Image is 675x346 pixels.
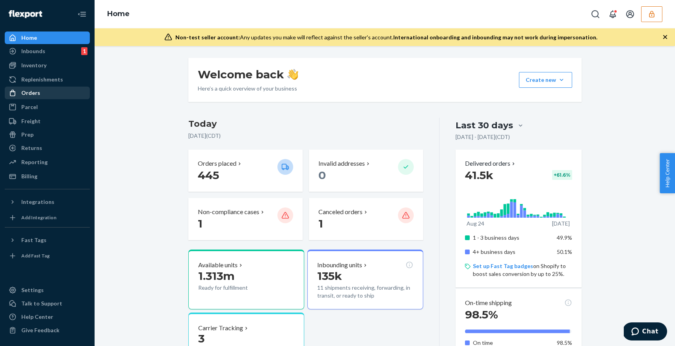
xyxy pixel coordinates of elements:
[5,297,90,310] button: Talk to Support
[5,234,90,246] button: Fast Tags
[21,172,37,180] div: Billing
[317,284,413,300] p: 11 shipments receiving, forwarding, in transit, or ready to ship
[552,220,570,228] p: [DATE]
[5,128,90,141] a: Prep
[318,217,323,230] span: 1
[198,332,205,345] span: 3
[605,6,621,22] button: Open notifications
[519,72,572,88] button: Create new
[317,261,362,270] p: Inbounding units
[175,34,240,41] span: Non-test seller account:
[5,142,90,154] a: Returns
[21,198,54,206] div: Integrations
[393,34,597,41] span: International onboarding and inbounding may not work during impersonation.
[198,67,298,81] h1: Welcome back
[21,313,53,321] div: Help Center
[21,61,46,69] div: Inventory
[557,234,572,241] span: 49.9%
[21,326,60,334] div: Give Feedback
[317,269,342,283] span: 135k
[21,103,38,111] div: Parcel
[465,298,512,307] p: On-time shipping
[21,76,63,83] div: Replenishments
[21,286,44,294] div: Settings
[198,85,298,93] p: Here’s a quick overview of your business
[21,214,56,221] div: Add Integration
[21,158,48,166] div: Reporting
[21,236,46,244] div: Fast Tags
[21,47,45,55] div: Inbounds
[188,150,303,192] button: Orders placed 445
[309,198,423,240] button: Canceled orders 1
[5,250,90,262] a: Add Fast Tag
[74,6,90,22] button: Close Navigation
[198,284,271,292] p: Ready for fulfillment
[5,115,90,128] a: Freight
[456,133,510,141] p: [DATE] - [DATE] ( CDT )
[473,234,550,242] p: 1 - 3 business days
[198,207,259,216] p: Non-compliance cases
[465,168,493,182] span: 41.5k
[81,47,87,55] div: 1
[5,31,90,44] a: Home
[107,9,130,18] a: Home
[473,263,533,269] a: Set up Fast Tag badges
[318,207,363,216] p: Canceled orders
[465,159,517,168] button: Delivered orders
[473,248,550,256] p: 4+ business days
[557,339,572,346] span: 98.5%
[188,132,424,140] p: [DATE] ( CDT )
[198,269,234,283] span: 1.313m
[5,101,90,113] a: Parcel
[307,250,423,309] button: Inbounding units135k11 shipments receiving, forwarding, in transit, or ready to ship
[5,156,90,168] a: Reporting
[5,211,90,224] a: Add Integration
[624,322,667,342] iframe: Opens a widget where you can chat to one of our agents
[9,10,42,18] img: Flexport logo
[5,45,90,57] a: Inbounds1
[557,248,572,255] span: 50.1%
[5,311,90,323] a: Help Center
[198,168,219,182] span: 445
[188,198,303,240] button: Non-compliance cases 1
[318,168,326,182] span: 0
[287,69,298,80] img: hand-wave emoji
[660,153,675,193] button: Help Center
[552,170,572,180] div: + 61.6 %
[21,89,40,97] div: Orders
[467,220,484,228] p: Aug 24
[465,308,498,321] span: 98.5%
[21,117,41,125] div: Freight
[5,73,90,86] a: Replenishments
[5,324,90,337] button: Give Feedback
[21,34,37,42] div: Home
[318,159,365,168] p: Invalid addresses
[456,119,513,131] div: Last 30 days
[198,261,238,270] p: Available units
[5,196,90,208] button: Integrations
[21,300,62,307] div: Talk to Support
[21,131,33,139] div: Prep
[175,33,597,41] div: Any updates you make will reflect against the seller's account.
[188,118,424,130] h3: Today
[5,170,90,183] a: Billing
[473,262,572,278] p: on Shopify to boost sales conversion by up to 25%.
[622,6,638,22] button: Open account menu
[198,324,243,333] p: Carrier Tracking
[5,59,90,72] a: Inventory
[198,159,236,168] p: Orders placed
[588,6,603,22] button: Open Search Box
[101,3,136,26] ol: breadcrumbs
[21,144,42,152] div: Returns
[5,284,90,296] a: Settings
[21,252,50,259] div: Add Fast Tag
[5,87,90,99] a: Orders
[188,250,304,309] button: Available units1.313mReady for fulfillment
[309,150,423,192] button: Invalid addresses 0
[198,217,203,230] span: 1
